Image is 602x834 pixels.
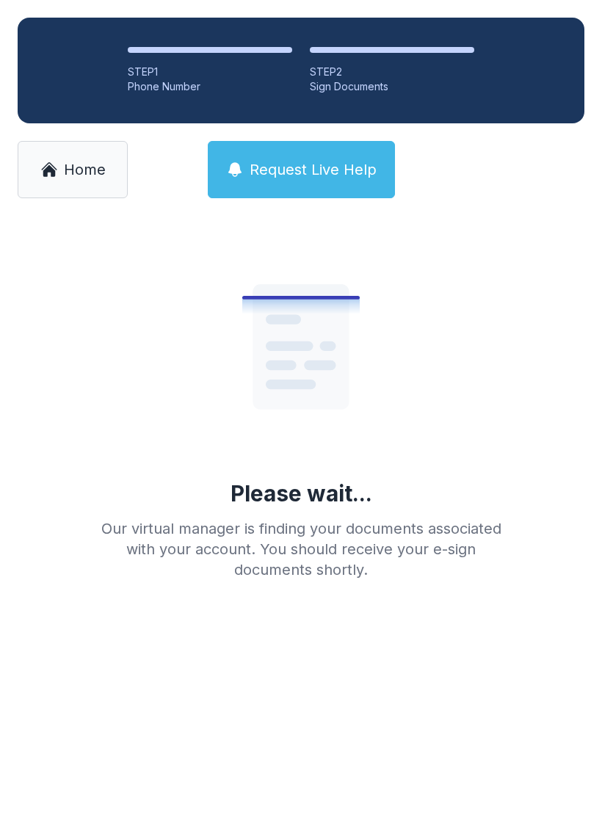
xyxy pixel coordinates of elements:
span: Request Live Help [250,159,377,180]
div: Sign Documents [310,79,474,94]
span: Home [64,159,106,180]
div: Please wait... [231,480,372,507]
div: STEP 1 [128,65,292,79]
div: Phone Number [128,79,292,94]
div: Our virtual manager is finding your documents associated with your account. You should receive yo... [90,518,512,580]
div: STEP 2 [310,65,474,79]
